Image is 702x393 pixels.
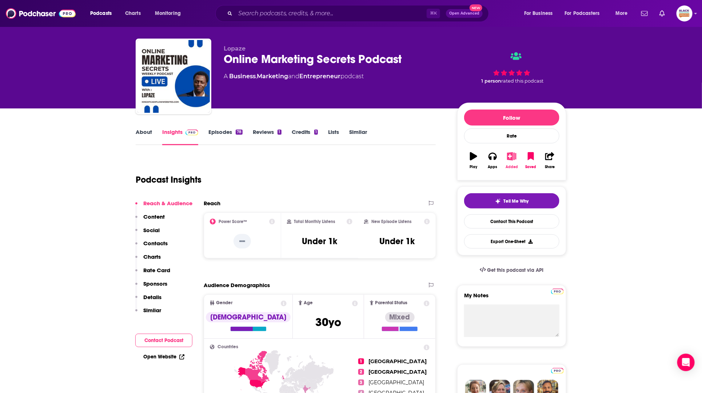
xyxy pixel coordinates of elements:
h1: Podcast Insights [136,174,202,185]
button: Similar [135,307,161,320]
div: A podcast [224,72,364,81]
img: Podchaser - Follow, Share and Rate Podcasts [6,7,76,20]
a: Reviews1 [253,128,281,145]
span: Tell Me Why [504,198,529,204]
div: Rate [464,128,559,143]
span: 1 person [481,78,501,84]
p: Charts [143,253,161,260]
span: Get this podcast via API [487,267,544,273]
p: Sponsors [143,280,167,287]
img: tell me why sparkle [495,198,501,204]
button: Export One-Sheet [464,234,559,249]
div: 78 [236,130,243,135]
div: Play [470,165,478,169]
button: Show profile menu [677,5,693,21]
span: Open Advanced [449,12,479,15]
a: Similar [349,128,367,145]
button: Apps [483,147,502,174]
span: Charts [125,8,141,19]
span: 1 [358,358,364,364]
a: Charts [120,8,145,19]
h2: Power Score™ [219,219,247,224]
h2: Total Monthly Listens [294,219,335,224]
button: open menu [560,8,610,19]
button: Reach & Audience [135,200,192,213]
p: Details [143,294,161,301]
a: Show notifications dropdown [657,7,668,20]
img: Podchaser Pro [551,289,564,294]
span: Countries [218,345,238,349]
a: Pro website [551,287,564,294]
span: More [615,8,628,19]
h3: Under 1k [379,236,415,247]
div: 1 personrated this podcast [457,45,566,90]
span: , [256,73,257,80]
button: Contact Podcast [135,334,192,347]
button: Open AdvancedNew [446,9,483,18]
span: For Podcasters [565,8,600,19]
label: My Notes [464,292,559,305]
span: and [288,73,299,80]
p: Similar [143,307,161,314]
div: 1 [314,130,318,135]
a: InsightsPodchaser Pro [162,128,198,145]
span: [GEOGRAPHIC_DATA] [368,369,427,375]
input: Search podcasts, credits, & more... [235,8,427,19]
p: -- [234,234,251,249]
button: open menu [519,8,562,19]
span: Monitoring [155,8,181,19]
button: Saved [521,147,540,174]
div: 1 [278,130,281,135]
span: Parental Status [375,301,407,305]
button: Rate Card [135,267,170,280]
button: Details [135,294,161,307]
p: Social [143,227,160,234]
button: open menu [150,8,190,19]
button: Contacts [135,240,168,253]
button: tell me why sparkleTell Me Why [464,193,559,209]
span: 30 yo [315,315,341,329]
p: Rate Card [143,267,170,274]
span: Age [304,301,313,305]
img: User Profile [677,5,693,21]
img: Podchaser Pro [186,130,198,135]
button: Play [464,147,483,174]
span: 2 [358,369,364,375]
a: Episodes78 [208,128,243,145]
a: Contact This Podcast [464,214,559,229]
a: About [136,128,152,145]
button: open menu [85,8,121,19]
button: Follow [464,110,559,126]
span: [GEOGRAPHIC_DATA] [368,358,427,365]
a: Credits1 [292,128,318,145]
span: Gender [216,301,232,305]
div: Open Intercom Messenger [677,354,695,371]
button: Content [135,213,165,227]
p: Content [143,213,165,220]
span: rated this podcast [501,78,543,84]
div: Mixed [385,312,415,322]
button: Social [135,227,160,240]
h2: New Episode Listens [371,219,411,224]
span: [GEOGRAPHIC_DATA] [368,379,424,386]
span: For Business [524,8,553,19]
button: open menu [610,8,637,19]
div: [DEMOGRAPHIC_DATA] [206,312,291,322]
div: Search podcasts, credits, & more... [222,5,496,22]
a: Open Website [143,354,184,360]
a: Lists [328,128,339,145]
div: Apps [488,165,498,169]
a: Business [229,73,256,80]
button: Sponsors [135,280,167,294]
button: Charts [135,253,161,267]
img: Podchaser Pro [551,368,564,374]
span: Podcasts [90,8,112,19]
h2: Reach [204,200,220,207]
p: Contacts [143,240,168,247]
button: Share [541,147,559,174]
span: 3 [358,380,364,385]
div: Saved [525,165,536,169]
img: Online Marketing Secrets Podcast [137,40,210,113]
a: Show notifications dropdown [638,7,651,20]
